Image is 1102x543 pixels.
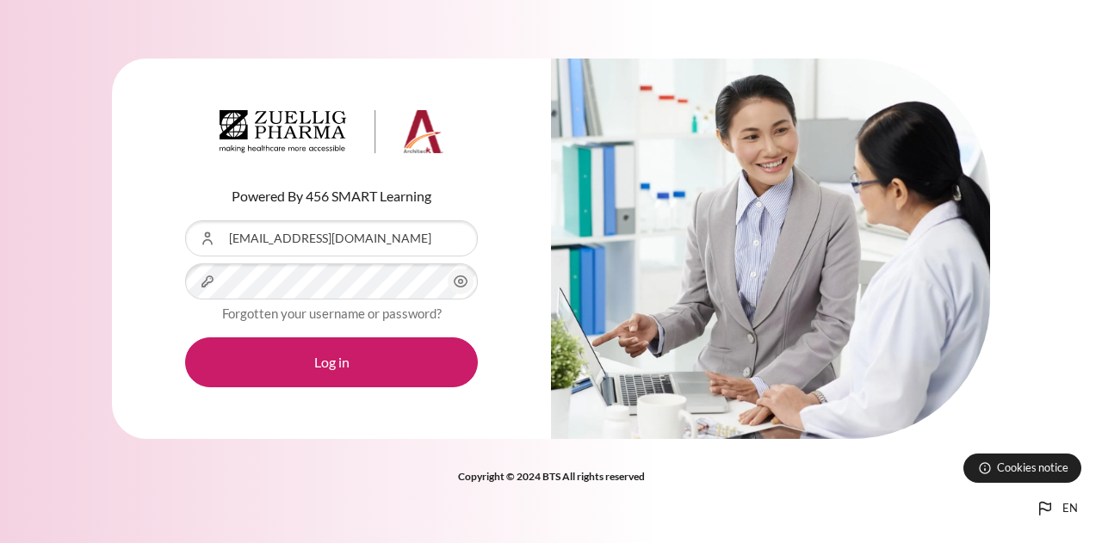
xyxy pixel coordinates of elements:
p: Powered By 456 SMART Learning [185,186,478,207]
button: Cookies notice [963,454,1081,483]
button: Log in [185,337,478,387]
span: en [1062,500,1078,517]
span: Cookies notice [997,460,1068,476]
a: Architeck [220,110,443,160]
a: Forgotten your username or password? [222,305,442,321]
input: Username or Email Address [185,220,478,256]
strong: Copyright © 2024 BTS All rights reserved [458,470,645,483]
button: Languages [1028,491,1085,526]
img: Architeck [220,110,443,153]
